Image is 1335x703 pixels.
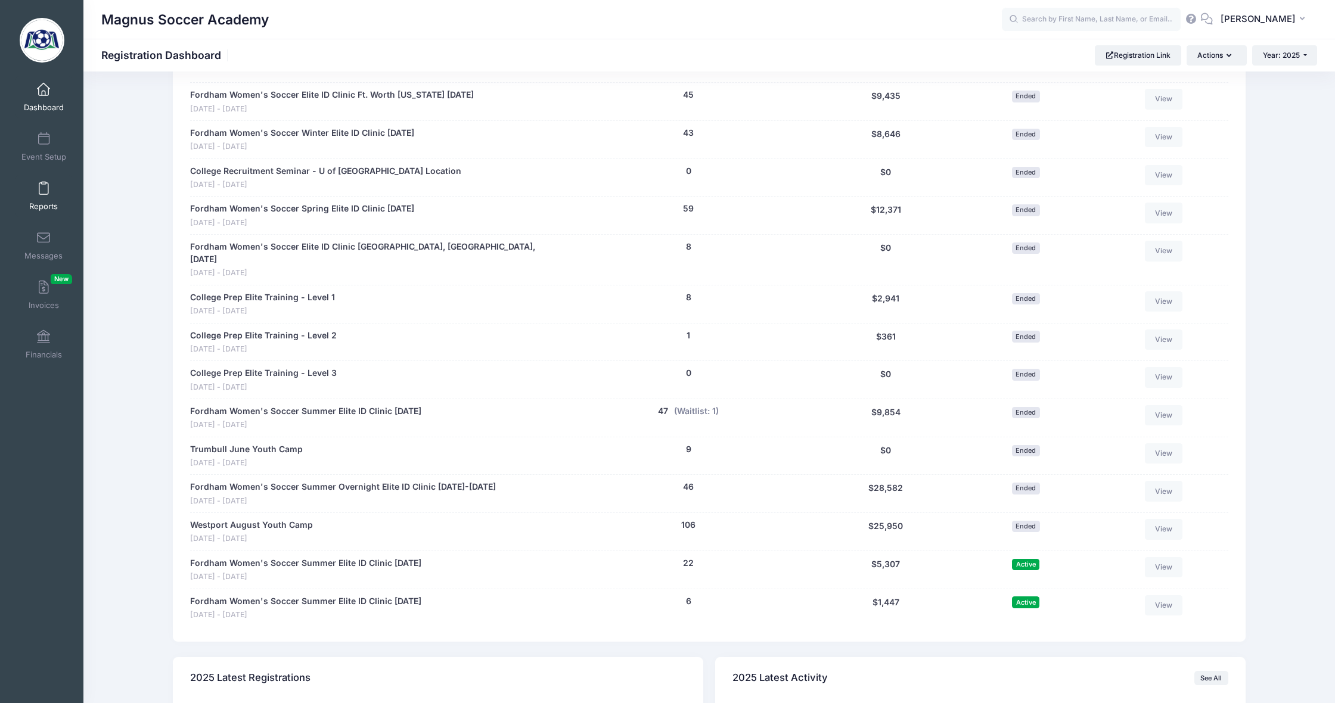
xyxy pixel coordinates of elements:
span: New [51,274,72,284]
a: View [1145,291,1183,312]
a: Trumbull June Youth Camp [190,443,303,456]
a: View [1145,405,1183,425]
button: 0 [686,165,691,178]
span: Invoices [29,300,59,310]
a: College Prep Elite Training - Level 2 [190,329,337,342]
span: [DATE] - [DATE] [190,571,421,583]
a: View [1145,241,1183,261]
div: $1,447 [813,595,958,621]
div: $12,371 [813,203,958,228]
button: 47 [658,405,668,418]
a: Dashboard [15,76,72,118]
span: Ended [1012,167,1040,178]
div: $8,646 [813,127,958,153]
a: View [1145,443,1183,464]
div: $28,582 [813,481,958,506]
a: Fordham Women's Soccer Summer Elite ID Clinic [DATE] [190,557,421,570]
span: Ended [1012,331,1040,342]
div: $0 [813,367,958,393]
button: 22 [683,557,694,570]
span: Ended [1012,204,1040,216]
a: View [1145,203,1183,223]
span: [DATE] - [DATE] [190,179,461,191]
span: [DATE] - [DATE] [190,104,474,115]
a: View [1145,329,1183,350]
button: [PERSON_NAME] [1213,6,1317,33]
span: [DATE] - [DATE] [190,533,313,545]
button: 8 [686,241,691,253]
button: 9 [686,443,691,456]
a: Registration Link [1095,45,1181,66]
span: [DATE] - [DATE] [190,217,414,229]
span: Ended [1012,129,1040,140]
button: 45 [683,89,694,101]
h4: 2025 Latest Registrations [190,661,311,695]
span: Ended [1012,293,1040,304]
span: Messages [24,251,63,261]
button: 0 [686,367,691,380]
button: 106 [681,519,696,531]
a: College Prep Elite Training - Level 3 [190,367,337,380]
span: [DATE] - [DATE] [190,141,414,153]
div: $361 [813,329,958,355]
div: $2,941 [813,291,958,317]
div: $0 [813,241,958,279]
div: $0 [813,165,958,191]
div: $9,435 [813,89,958,114]
input: Search by First Name, Last Name, or Email... [1002,8,1181,32]
span: Active [1012,559,1039,570]
span: Active [1012,596,1039,608]
a: Messages [15,225,72,266]
a: Fordham Women's Soccer Summer Elite ID Clinic [DATE] [190,405,421,418]
span: Ended [1012,242,1040,254]
button: 8 [686,291,691,304]
span: [DATE] - [DATE] [190,609,421,621]
span: Event Setup [21,152,66,162]
a: View [1145,127,1183,147]
a: Event Setup [15,126,72,167]
button: 43 [683,127,694,139]
a: View [1145,519,1183,539]
span: [DATE] - [DATE] [190,458,303,469]
div: $9,854 [813,405,958,431]
img: Magnus Soccer Academy [20,18,64,63]
a: College Recruitment Seminar - U of [GEOGRAPHIC_DATA] Location [190,165,461,178]
span: Ended [1012,521,1040,532]
div: $5,307 [813,557,958,583]
a: Fordham Women's Soccer Winter Elite ID Clinic [DATE] [190,127,414,139]
a: Reports [15,175,72,217]
a: See All [1194,671,1228,685]
a: Fordham Women's Soccer Elite ID Clinic [GEOGRAPHIC_DATA], [GEOGRAPHIC_DATA], [DATE] [190,241,558,266]
button: 46 [683,481,694,493]
button: 6 [686,595,691,608]
button: 59 [683,203,694,215]
h4: 2025 Latest Activity [732,661,828,695]
h1: Registration Dashboard [101,49,231,61]
span: [DATE] - [DATE] [190,306,335,317]
span: [DATE] - [DATE] [190,419,421,431]
span: Ended [1012,91,1040,102]
a: College Prep Elite Training - Level 1 [190,291,335,304]
span: Ended [1012,445,1040,456]
button: 1 [687,329,690,342]
h1: Magnus Soccer Academy [101,6,269,33]
span: Year: 2025 [1263,51,1300,60]
span: [DATE] - [DATE] [190,496,496,507]
span: Ended [1012,483,1040,494]
span: Reports [29,201,58,211]
a: View [1145,557,1183,577]
a: Financials [15,323,72,365]
a: Fordham Women's Soccer Spring Elite ID Clinic [DATE] [190,203,414,215]
a: View [1145,165,1183,185]
span: [DATE] - [DATE] [190,344,337,355]
span: Ended [1012,369,1040,380]
button: (Waitlist: 1) [674,405,719,418]
span: [PERSON_NAME] [1221,13,1296,26]
a: View [1145,89,1183,109]
span: Financials [26,350,62,360]
a: View [1145,367,1183,387]
div: $0 [813,443,958,469]
span: Dashboard [24,102,64,113]
a: Fordham Women's Soccer Summer Overnight Elite ID Clinic [DATE]-[DATE] [190,481,496,493]
a: Fordham Women's Soccer Elite ID Clinic Ft. Worth [US_STATE] [DATE] [190,89,474,101]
